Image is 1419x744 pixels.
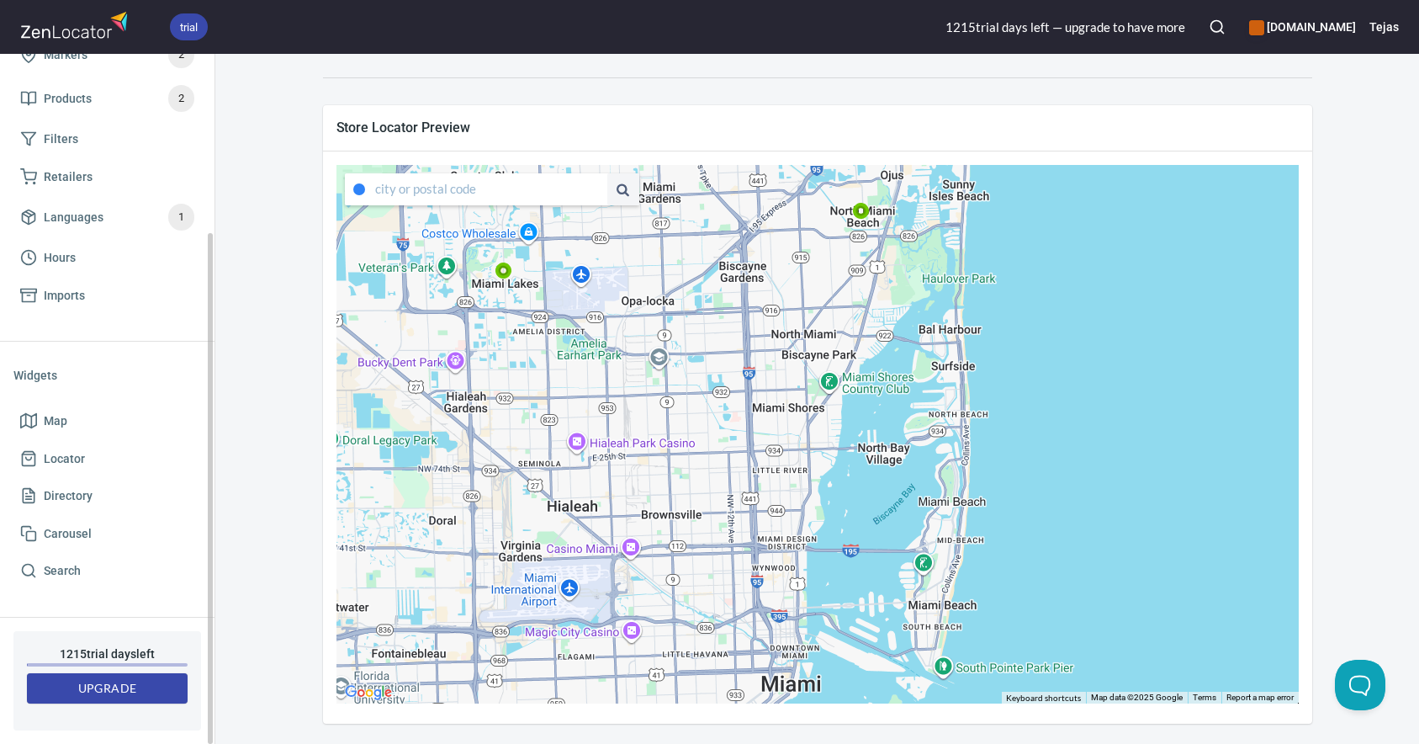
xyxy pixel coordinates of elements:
[336,119,1299,136] span: Store Locator Preview
[13,195,201,239] a: Languages1
[1193,693,1216,702] a: Terms (opens in new tab)
[13,440,201,478] a: Locator
[44,285,85,306] span: Imports
[13,552,201,590] a: Search
[13,239,201,277] a: Hours
[1369,18,1399,36] h6: Tejas
[20,7,133,43] img: zenlocator
[168,89,194,109] span: 2
[44,207,103,228] span: Languages
[13,277,201,315] a: Imports
[13,355,201,396] li: Widgets
[44,561,81,582] span: Search
[13,120,201,158] a: Filters
[375,173,607,205] input: city or postal code
[1249,18,1356,36] h6: [DOMAIN_NAME]
[13,515,201,553] a: Carousel
[44,129,78,150] span: Filters
[1335,660,1385,710] iframe: Help Scout Beacon - Open
[44,167,93,188] span: Retailers
[44,449,85,470] span: Locator
[40,678,174,699] span: Upgrade
[170,13,208,40] div: trial
[13,477,201,515] a: Directory
[168,208,194,227] span: 1
[44,45,87,66] span: Markers
[13,402,201,440] a: Map
[44,411,67,432] span: Map
[13,77,201,120] a: Products2
[1006,692,1081,704] button: Keyboard shortcuts
[44,523,92,545] span: Carousel
[27,645,188,663] h6: 1215 trial day s left
[27,673,188,704] button: Upgrade
[13,33,201,77] a: Markers2
[44,247,76,268] span: Hours
[44,486,93,507] span: Directory
[1298,703,1299,704] a: ZenLocator
[1226,693,1294,702] a: Report a map error
[170,19,208,36] span: trial
[1091,693,1183,702] span: Map data ©2025 Google
[341,682,396,704] img: Google
[44,88,92,109] span: Products
[341,682,396,704] a: Open this area in Google Maps (opens a new window)
[168,45,194,65] span: 2
[1249,8,1356,45] div: Manage your apps
[945,19,1185,36] div: 1215 trial day s left — upgrade to have more
[1249,20,1264,35] button: color-CE600E
[1369,8,1399,45] button: Tejas
[13,158,201,196] a: Retailers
